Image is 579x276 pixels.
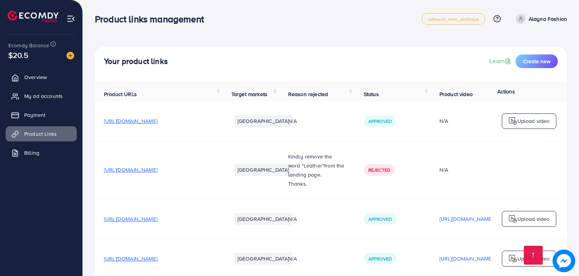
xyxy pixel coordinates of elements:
span: N/A [288,215,297,223]
span: [URL][DOMAIN_NAME] [104,255,157,262]
span: Approved [368,256,392,262]
span: Status [364,90,379,98]
li: [GEOGRAPHIC_DATA] [234,164,292,176]
a: Product Links [6,126,77,141]
img: logo [8,11,59,22]
span: My ad accounts [24,92,63,100]
h3: Product links management [95,14,210,25]
span: Product Links [24,130,57,138]
img: image [553,250,575,272]
img: logo [508,116,517,126]
span: Actions [497,88,515,95]
span: Rejected [368,167,390,173]
span: Payment [24,111,45,119]
li: [GEOGRAPHIC_DATA] [234,253,292,265]
p: Alayna Fashion [529,14,567,23]
a: My ad accounts [6,88,77,104]
div: N/A [439,166,493,174]
a: Learn [489,57,512,65]
div: N/A [439,117,493,125]
span: N/A [288,117,297,125]
p: [URL][DOMAIN_NAME] [439,254,493,263]
h4: Your product links [104,57,168,66]
span: Target markets [231,90,267,98]
span: Approved [368,118,392,124]
p: Kindly remove the word "Leather" rom the landing page. [288,152,346,179]
p: [URL][DOMAIN_NAME] [439,214,493,223]
span: Product video [439,90,473,98]
a: Alayna Fashion [513,14,567,24]
span: [URL][DOMAIN_NAME] [104,215,157,223]
span: Create new [523,57,550,65]
p: Upload video [517,116,550,126]
button: Create new [515,54,558,68]
img: menu [67,14,75,23]
span: adreach_new_package [428,17,479,22]
span: Approved [368,216,392,222]
img: logo [508,214,517,223]
img: logo [508,254,517,263]
span: [URL][DOMAIN_NAME] [104,117,157,125]
span: [URL][DOMAIN_NAME] [104,166,157,174]
img: image [67,52,74,59]
span: f [324,162,326,169]
span: N/A [288,255,297,262]
a: adreach_new_package [422,13,485,25]
span: Ecomdy Balance [8,42,49,49]
span: Billing [24,149,39,157]
span: Product URLs [104,90,137,98]
a: Overview [6,70,77,85]
span: $20.5 [8,50,28,60]
li: [GEOGRAPHIC_DATA] [234,213,292,225]
a: Payment [6,107,77,122]
p: Upload video [517,214,550,223]
a: Billing [6,145,77,160]
p: Upload video [517,254,550,263]
p: Thanks. [288,179,346,188]
span: Overview [24,73,47,81]
span: Reason rejected [288,90,328,98]
li: [GEOGRAPHIC_DATA] [234,115,292,127]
